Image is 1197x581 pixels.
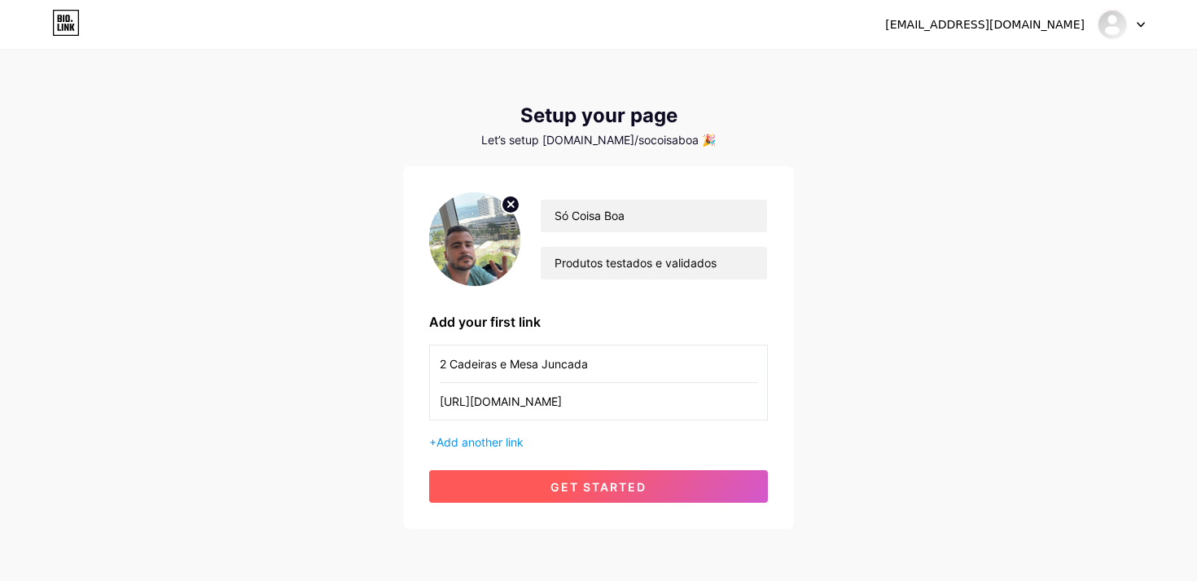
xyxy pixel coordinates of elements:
[436,435,524,449] span: Add another link
[429,470,768,503] button: get started
[429,312,768,332] div: Add your first link
[429,192,520,286] img: profile pic
[403,104,794,127] div: Setup your page
[550,480,647,494] span: get started
[429,434,768,451] div: +
[541,247,767,279] input: bio
[440,383,757,420] input: URL (https://instagram.com/yourname)
[1097,9,1128,40] img: socoisaboa
[403,134,794,147] div: Let’s setup [DOMAIN_NAME]/socoisaboa 🎉
[440,346,757,382] input: Link name (My Instagram)
[885,16,1085,33] div: [EMAIL_ADDRESS][DOMAIN_NAME]
[541,200,767,232] input: Your name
